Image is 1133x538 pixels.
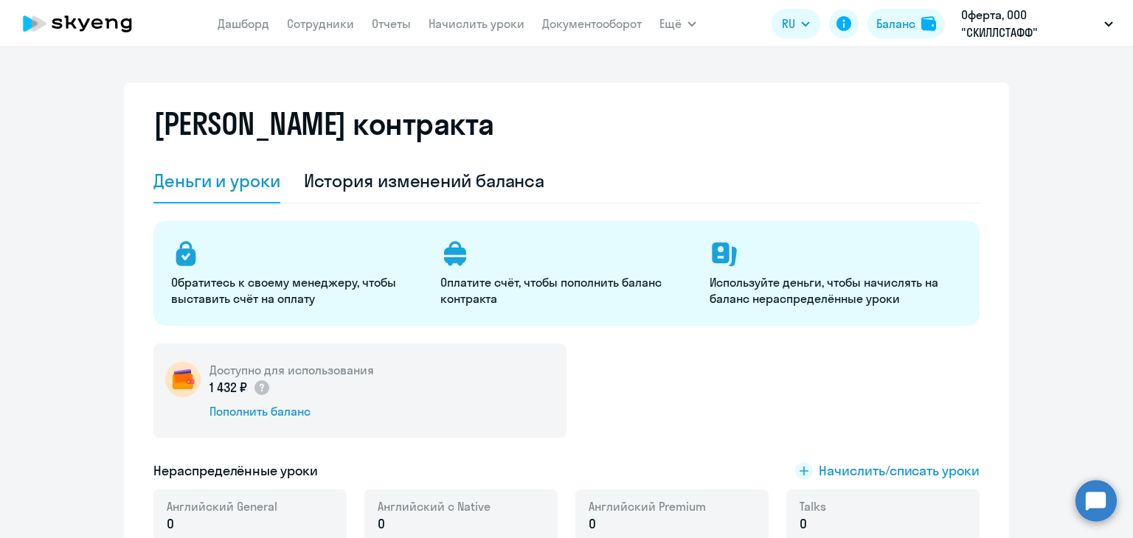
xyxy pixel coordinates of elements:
[772,9,820,38] button: RU
[304,169,545,192] div: История изменений баланса
[710,274,961,307] p: Используйте деньги, чтобы начислять на баланс нераспределённые уроки
[961,6,1098,41] p: Оферта, ООО "СКИЛЛСТАФФ"
[440,274,692,307] p: Оплатите счёт, чтобы пополнить баланс контракта
[800,514,807,534] span: 0
[209,362,374,378] h5: Доступно для использования
[153,461,318,481] h5: Нераспределённые уроки
[167,498,277,514] span: Английский General
[867,9,945,38] button: Балансbalance
[171,274,423,307] p: Обратитесь к своему менеджеру, чтобы выставить счёт на оплату
[782,15,795,32] span: RU
[153,169,280,192] div: Деньги и уроки
[659,15,682,32] span: Ещё
[921,16,936,31] img: balance
[209,378,271,397] p: 1 432 ₽
[209,403,374,419] div: Пополнить баланс
[287,16,354,31] a: Сотрудники
[819,461,980,481] span: Начислить/списать уроки
[659,9,696,38] button: Ещё
[954,6,1120,41] button: Оферта, ООО "СКИЛЛСТАФФ"
[876,15,915,32] div: Баланс
[372,16,411,31] a: Отчеты
[167,514,174,534] span: 0
[589,514,596,534] span: 0
[429,16,524,31] a: Начислить уроки
[218,16,269,31] a: Дашборд
[378,498,491,514] span: Английский с Native
[542,16,642,31] a: Документооборот
[153,106,494,142] h2: [PERSON_NAME] контракта
[165,362,201,397] img: wallet-circle.png
[378,514,385,534] span: 0
[800,498,826,514] span: Talks
[589,498,706,514] span: Английский Premium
